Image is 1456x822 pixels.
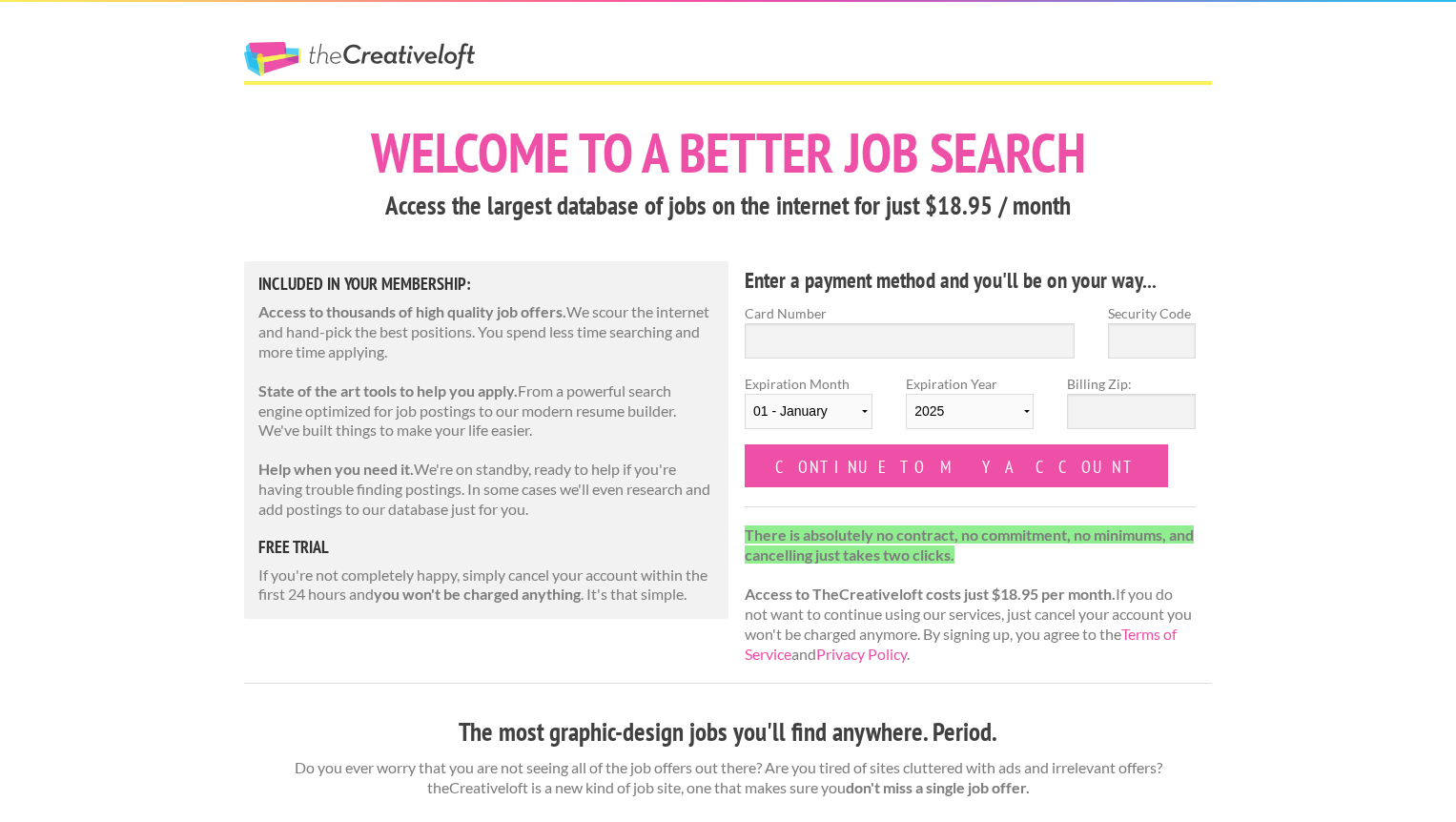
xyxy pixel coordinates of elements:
[258,276,714,293] h5: Included in Your Membership:
[745,394,872,429] select: Expiration Month
[244,42,475,76] a: The Creative Loft
[745,585,1116,603] strong: Access to TheCreativeloft costs just $18.95 per month.
[1108,303,1196,323] label: Security Code
[745,374,872,444] label: Expiration Month
[846,778,1030,796] strong: don't miss a single job offer.
[258,539,714,556] h5: free trial
[816,645,907,663] a: Privacy Policy
[258,460,414,478] strong: Help when you need it.
[244,188,1212,224] h3: Access the largest database of jobs on the internet for just $18.95 / month
[745,303,1075,323] label: Card Number
[258,381,518,400] strong: State of the art tools to help you apply.
[244,714,1212,750] h3: The most graphic-design jobs you'll find anywhere. Period.
[258,302,566,320] strong: Access to thousands of high quality job offers.
[745,525,1194,564] strong: There is absolutely no contract, no commitment, no minimums, and cancelling just takes two clicks.
[906,394,1034,429] select: Expiration Year
[1067,374,1195,394] label: Billing Zip:
[745,525,1196,665] p: If you do not want to continue using our services, just cancel your account you won't be charged ...
[906,374,1034,444] label: Expiration Year
[745,265,1196,296] h4: Enter a payment method and you'll be on your way...
[244,125,1212,180] h1: Welcome to a better job search
[258,302,714,361] p: We scour the internet and hand-pick the best positions. You spend less time searching and more ti...
[258,381,714,441] p: From a powerful search engine optimized for job postings to our modern resume builder. We've buil...
[745,444,1168,487] input: Continue to my account
[258,460,714,519] p: We're on standby, ready to help if you're having trouble finding postings. In some cases we'll ev...
[374,585,581,603] strong: you won't be charged anything
[258,565,714,606] p: If you're not completely happy, simply cancel your account within the first 24 hours and . It's t...
[745,625,1177,663] a: Terms of Service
